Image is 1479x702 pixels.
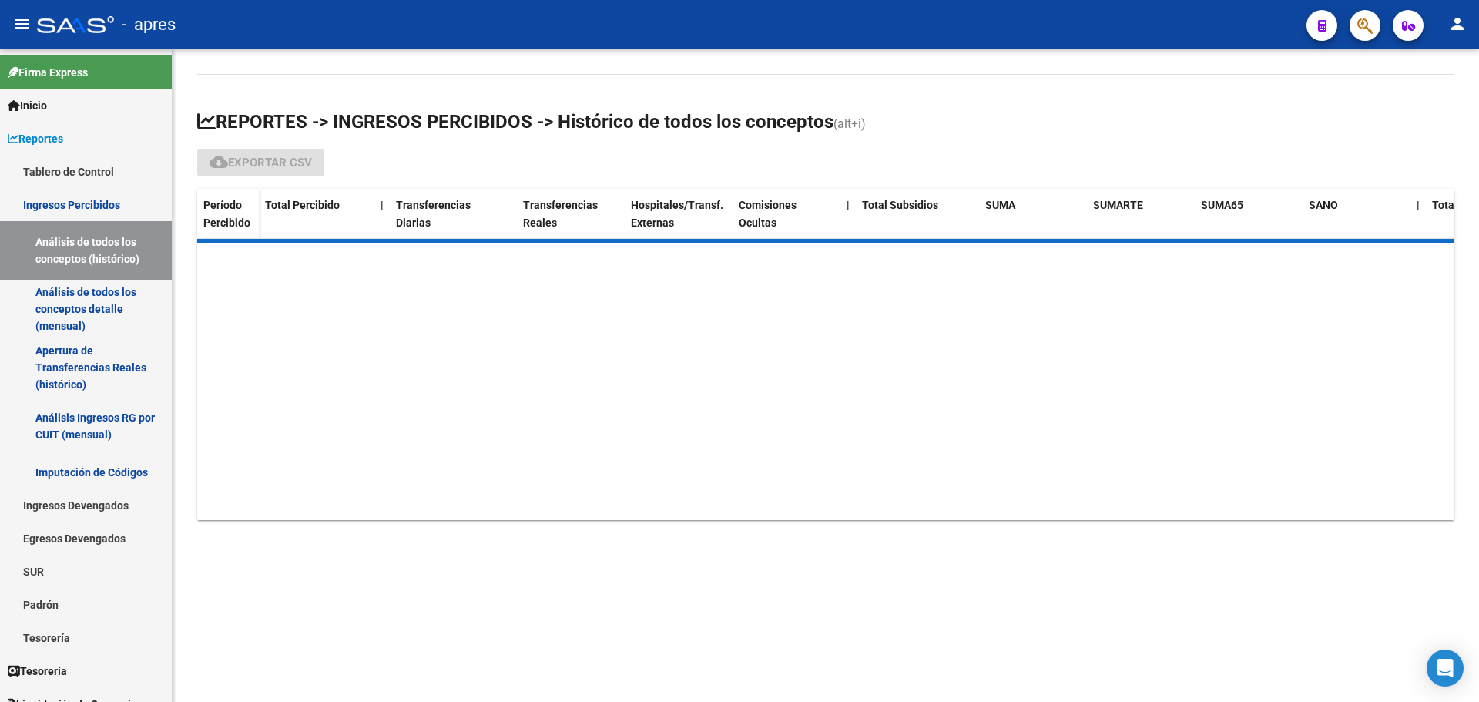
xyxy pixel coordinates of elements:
span: | [381,199,384,211]
datatable-header-cell: SUMA65 [1195,189,1303,254]
span: | [1417,199,1420,211]
span: Período Percibido [203,199,250,229]
span: Firma Express [8,64,88,81]
span: SANO [1309,199,1338,211]
span: SUMA [985,199,1015,211]
datatable-header-cell: Transferencias Diarias [390,189,498,254]
span: - apres [122,8,176,42]
div: Open Intercom Messenger [1427,650,1464,687]
datatable-header-cell: Hospitales/Transf. Externas [625,189,733,254]
span: SUMA65 [1201,199,1243,211]
span: Total Subsidios [862,199,938,211]
span: SUMARTE [1093,199,1143,211]
datatable-header-cell: Comisiones Ocultas [733,189,840,254]
datatable-header-cell: SUMARTE [1087,189,1195,254]
span: (alt+i) [833,116,866,131]
span: Reportes [8,130,63,147]
button: Exportar CSV [197,149,324,176]
datatable-header-cell: SUMA [979,189,1087,254]
span: Inicio [8,97,47,114]
span: Comisiones Ocultas [739,199,797,229]
datatable-header-cell: Período Percibido [197,189,259,254]
datatable-header-cell: Transferencias Reales [517,189,625,254]
datatable-header-cell: | [1410,189,1426,254]
span: REPORTES -> INGRESOS PERCIBIDOS -> Histórico de todos los conceptos [197,111,833,133]
datatable-header-cell: Total Percibido [259,189,374,254]
mat-icon: menu [12,15,31,33]
span: Tesorería [8,663,67,680]
span: Transferencias Reales [523,199,598,229]
datatable-header-cell: Total Subsidios [856,189,964,254]
span: Transferencias Diarias [396,199,471,229]
span: Hospitales/Transf. Externas [631,199,723,229]
mat-icon: person [1448,15,1467,33]
datatable-header-cell: | [840,189,856,254]
span: Total Percibido [265,199,340,211]
datatable-header-cell: SANO [1303,189,1410,254]
datatable-header-cell: | [374,189,390,254]
span: | [847,199,850,211]
mat-icon: cloud_download [210,153,228,171]
span: Exportar CSV [210,156,312,170]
